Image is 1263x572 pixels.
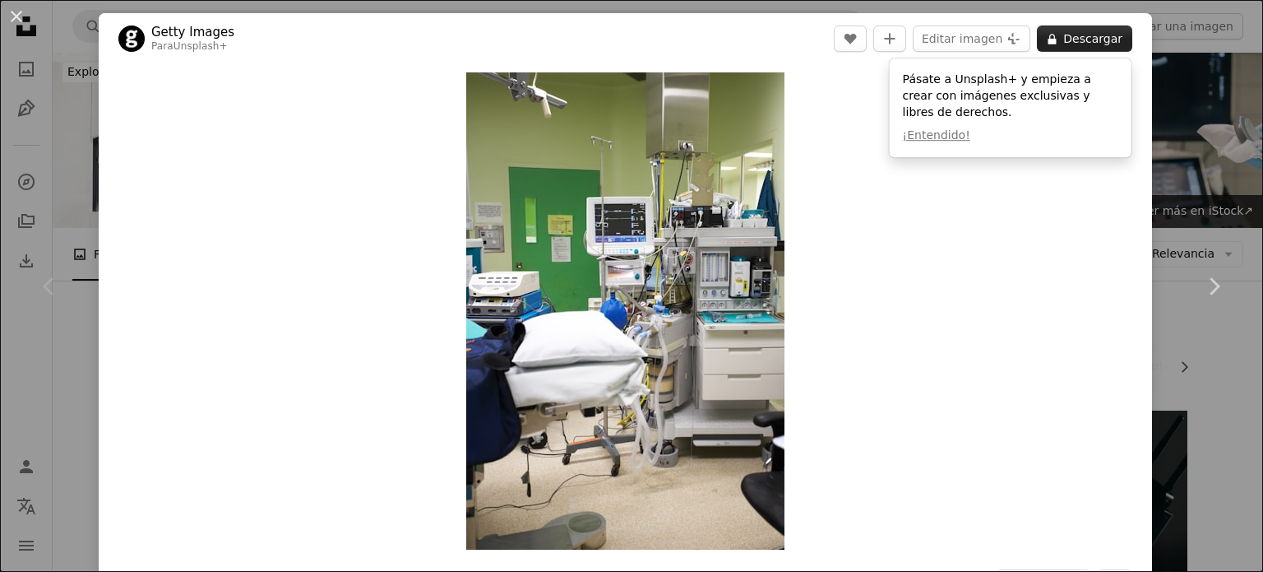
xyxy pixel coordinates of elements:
a: Siguiente [1164,207,1263,365]
img: una habitación de hospital llena de equipos y equipos médicos [466,72,784,550]
button: Descargar [1037,26,1132,52]
button: Ampliar en esta imagen [466,72,784,550]
button: Editar imagen [913,26,1030,52]
button: Me gusta [834,26,867,52]
div: Para [151,40,234,53]
img: Ve al perfil de Getty Images [118,26,145,52]
a: Unsplash+ [173,40,228,52]
div: Pásate a Unsplash+ y empieza a crear con imágenes exclusivas y libres de derechos. [890,58,1131,157]
button: Añade a la colección [873,26,906,52]
a: Getty Images [151,24,234,40]
button: ¡Entendido! [903,128,970,144]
